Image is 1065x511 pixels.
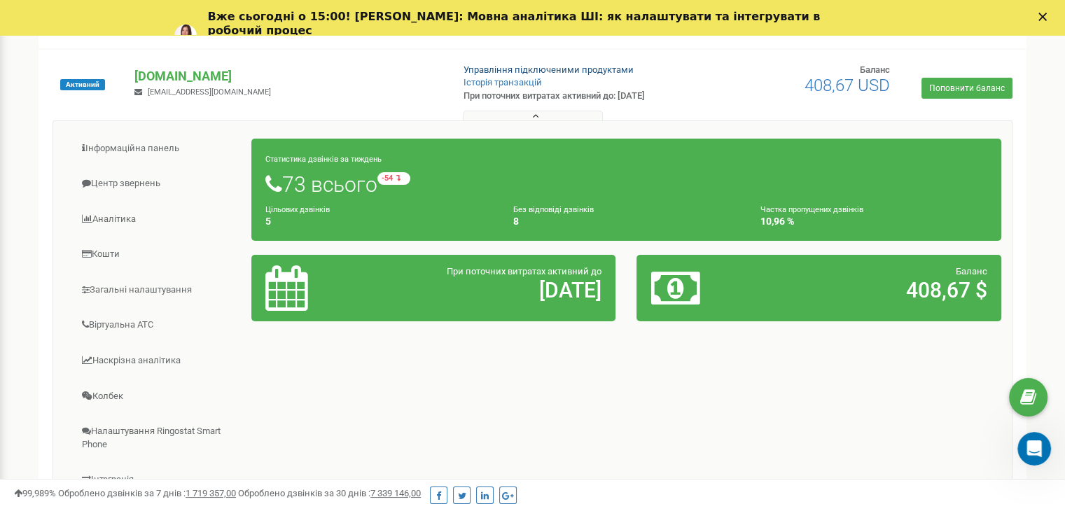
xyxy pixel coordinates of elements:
a: Аналiтика [64,202,252,237]
img: Profile image for Yuliia [174,24,197,47]
span: Активний [60,79,105,90]
u: 1 719 357,00 [186,488,236,498]
a: Загальні налаштування [64,273,252,307]
a: Центр звернень [64,167,252,201]
a: Інтеграція [64,463,252,497]
a: Поповнити баланс [921,78,1012,99]
p: [DOMAIN_NAME] [134,67,440,85]
span: Оброблено дзвінків за 7 днів : [58,488,236,498]
a: Історія транзакцій [464,77,542,87]
a: Інформаційна панель [64,132,252,166]
a: Управління підключеними продуктами [464,64,634,75]
small: Статистика дзвінків за тиждень [265,155,382,164]
span: Оброблено дзвінків за 30 днів : [238,488,421,498]
small: Частка пропущених дзвінків [760,205,863,214]
span: Баланс [860,64,890,75]
small: Без відповіді дзвінків [513,205,594,214]
h4: 10,96 % [760,216,987,227]
a: Налаштування Ringostat Smart Phone [64,414,252,461]
a: Віртуальна АТС [64,308,252,342]
div: Закрыть [1038,13,1052,21]
span: 99,989% [14,488,56,498]
p: При поточних витратах активний до: [DATE] [464,90,688,103]
iframe: Intercom live chat [1017,432,1051,465]
h1: 73 всього [265,172,987,196]
u: 7 339 146,00 [370,488,421,498]
h4: 8 [513,216,740,227]
span: 408,67 USD [805,76,890,95]
a: Кошти [64,237,252,272]
span: Баланс [956,266,987,276]
h4: 5 [265,216,492,227]
small: Цільових дзвінків [265,205,330,214]
span: При поточних витратах активний до [447,266,601,276]
h2: [DATE] [384,279,601,302]
h2: 408,67 $ [770,279,987,302]
span: [EMAIL_ADDRESS][DOMAIN_NAME] [148,87,271,97]
b: Вже сьогодні о 15:00! [PERSON_NAME]: Мовна аналітика ШІ: як налаштувати та інтегрувати в робочий ... [208,10,821,37]
a: Наскрізна аналітика [64,344,252,378]
small: -54 [377,172,410,185]
a: Колбек [64,379,252,414]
